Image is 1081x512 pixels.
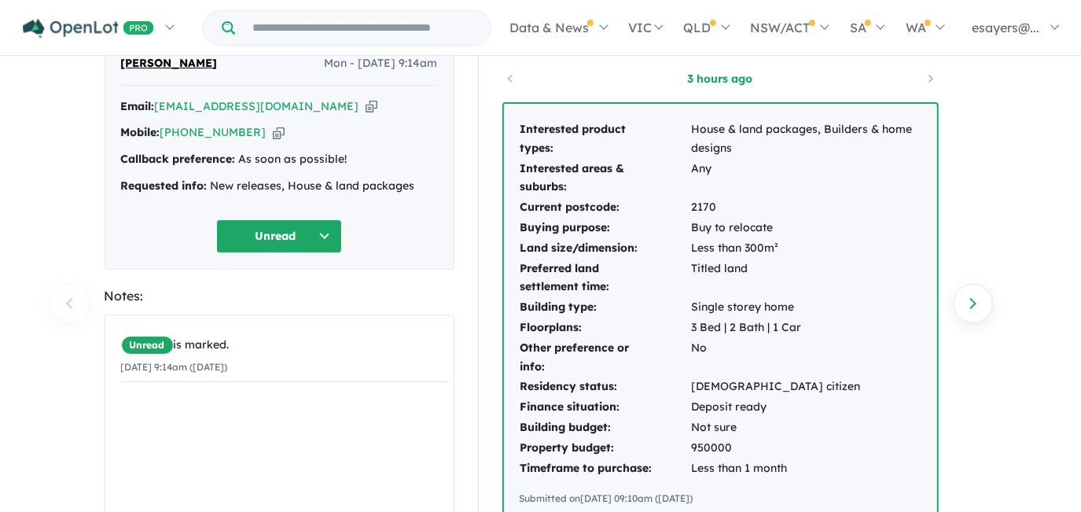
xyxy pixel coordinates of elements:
a: 3 hours ago [653,71,787,87]
div: New releases, House & land packages [121,177,438,196]
button: Unread [216,219,342,253]
td: Single storey home [691,297,921,318]
td: Timeframe to purchase: [520,459,691,479]
span: esayers@... [972,20,1039,35]
td: Less than 1 month [691,459,921,479]
td: Residency status: [520,377,691,397]
strong: Mobile: [121,125,160,139]
td: Property budget: [520,438,691,459]
div: Submitted on [DATE] 09:10am ([DATE]) [520,491,921,506]
td: Buy to relocate [691,218,921,238]
td: [DEMOGRAPHIC_DATA] citizen [691,377,921,397]
td: 3 Bed | 2 Bath | 1 Car [691,318,921,338]
strong: Callback preference: [121,152,236,166]
td: 2170 [691,197,921,218]
input: Try estate name, suburb, builder or developer [238,11,487,45]
a: [EMAIL_ADDRESS][DOMAIN_NAME] [155,99,359,113]
td: Building budget: [520,418,691,438]
span: Unread [121,336,174,355]
div: is marked. [121,336,449,355]
img: Openlot PRO Logo White [23,19,154,39]
td: Titled land [691,259,921,298]
td: Deposit ready [691,397,921,418]
td: No [691,338,921,378]
button: Copy [366,98,377,115]
strong: Email: [121,99,155,113]
td: 950000 [691,438,921,459]
td: Less than 300m² [691,238,921,259]
span: [PERSON_NAME] [121,54,218,73]
div: As soon as possible! [121,150,438,169]
td: Interested product types: [520,120,691,159]
td: Preferred land settlement time: [520,259,691,298]
td: Other preference or info: [520,338,691,378]
td: Floorplans: [520,318,691,338]
div: Notes: [105,285,454,307]
td: Land size/dimension: [520,238,691,259]
td: Building type: [520,297,691,318]
td: Not sure [691,418,921,438]
button: Copy [273,124,285,141]
td: Finance situation: [520,397,691,418]
td: Current postcode: [520,197,691,218]
small: [DATE] 9:14am ([DATE]) [121,361,228,373]
strong: Requested info: [121,179,208,193]
a: [PHONE_NUMBER] [160,125,267,139]
td: Any [691,159,921,198]
span: Mon - [DATE] 9:14am [325,54,438,73]
td: Interested areas & suburbs: [520,159,691,198]
td: Buying purpose: [520,218,691,238]
td: House & land packages, Builders & home designs [691,120,921,159]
